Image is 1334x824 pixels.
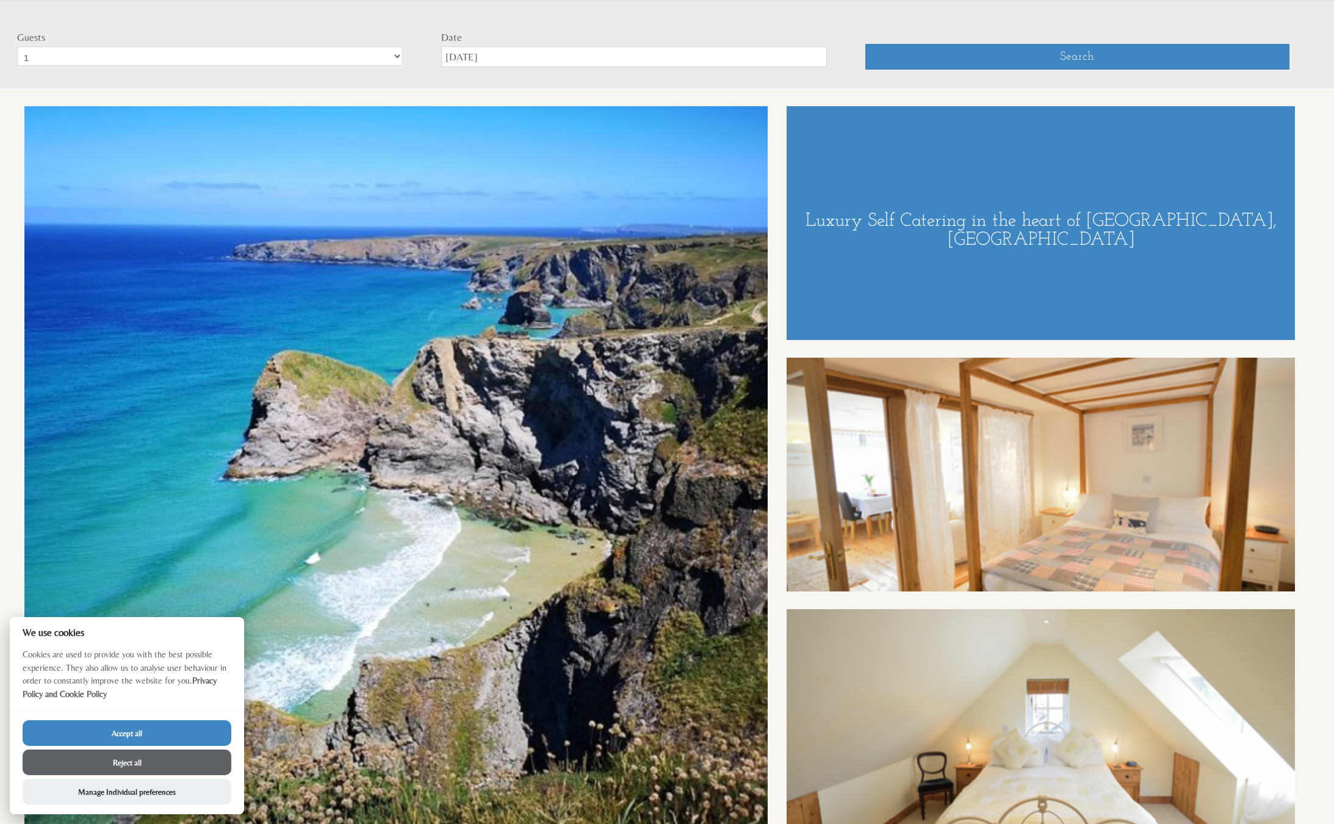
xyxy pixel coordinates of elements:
button: Search [865,44,1289,70]
p: Cookies are used to provide you with the best possible experience. They also allow us to analyse ... [10,648,244,710]
img: HHC_8203.full.jpg [787,358,1295,608]
span: Search [1060,51,1094,63]
h2: We use cookies [10,627,244,638]
label: Date [441,31,827,43]
button: Reject all [23,750,231,775]
h1: Luxury Self Catering in the heart of [GEOGRAPHIC_DATA], [GEOGRAPHIC_DATA] [792,212,1290,250]
input: Arrival Date [441,46,827,67]
label: Guests [17,31,403,43]
button: Accept all [23,720,231,746]
a: Privacy Policy and Cookie Policy [23,676,217,699]
button: Manage Individual preferences [23,779,231,804]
